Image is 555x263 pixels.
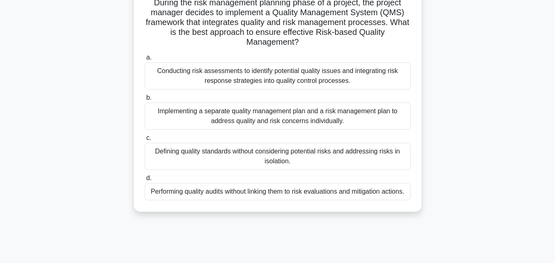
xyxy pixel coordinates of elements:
span: c. [146,134,151,141]
span: b. [146,94,152,101]
span: a. [146,54,152,61]
div: Defining quality standards without considering potential risks and addressing risks in isolation. [145,143,411,170]
span: d. [146,174,152,181]
div: Performing quality audits without linking them to risk evaluations and mitigation actions. [145,183,411,200]
div: Implementing a separate quality management plan and a risk management plan to address quality and... [145,103,411,130]
div: Conducting risk assessments to identify potential quality issues and integrating risk response st... [145,62,411,89]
